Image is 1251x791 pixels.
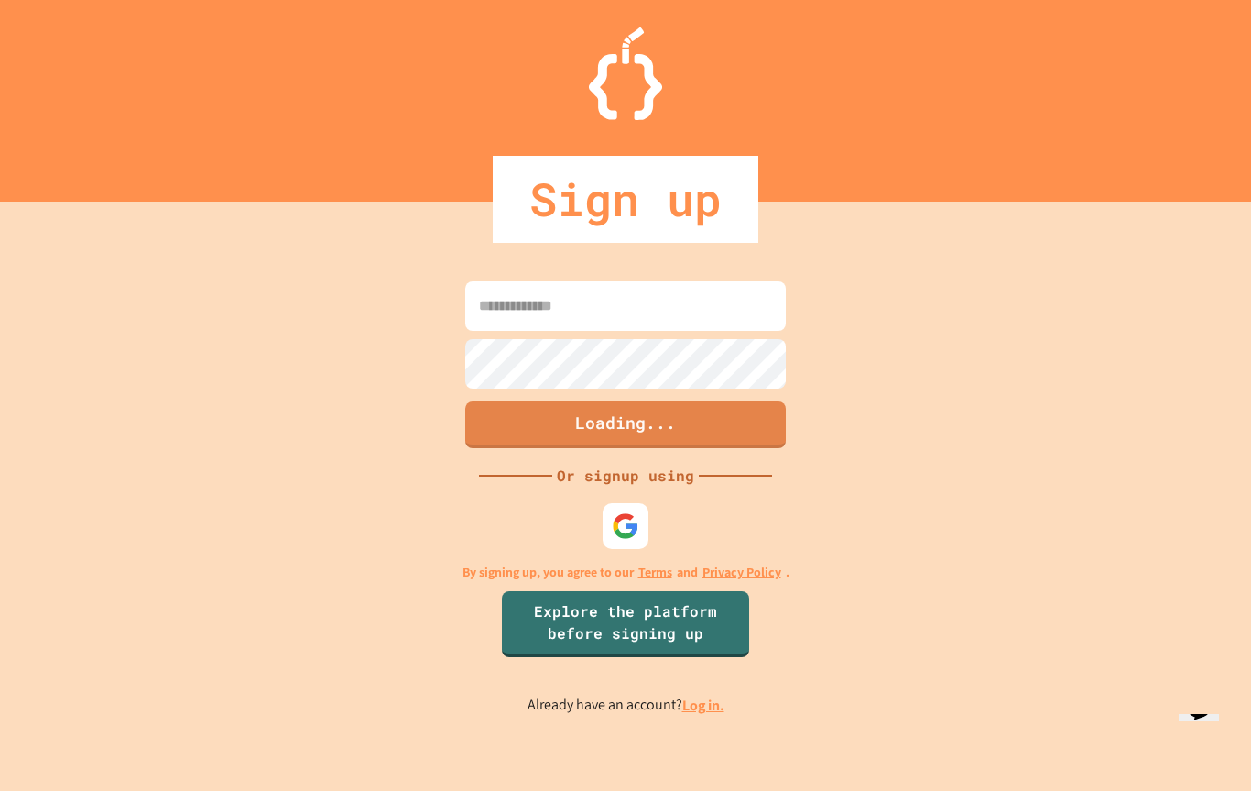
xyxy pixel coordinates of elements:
[589,27,662,120] img: Logo.svg
[682,696,724,715] a: Log in.
[638,563,672,582] a: Terms
[1171,714,1233,773] iframe: chat widget
[465,401,786,448] button: Loading...
[493,156,758,243] div: Sign up
[462,563,789,582] p: By signing up, you agree to our and .
[528,694,724,717] p: Already have an account?
[702,563,781,582] a: Privacy Policy
[502,591,749,657] a: Explore the platform before signing up
[612,512,639,540] img: google-icon.svg
[552,465,699,487] div: Or signup using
